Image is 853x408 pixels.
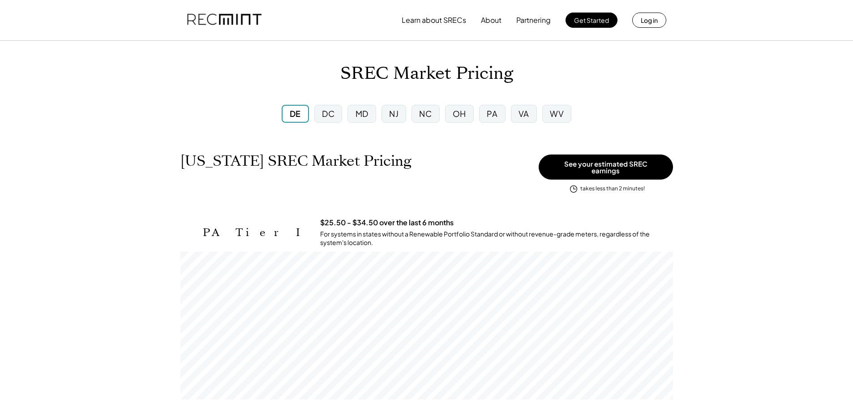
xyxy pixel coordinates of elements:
[539,155,673,180] button: See your estimated SREC earnings
[320,230,673,247] div: For systems in states without a Renewable Portfolio Standard or without revenue-grade meters, reg...
[632,13,666,28] button: Log in
[566,13,617,28] button: Get Started
[389,108,399,119] div: NJ
[481,11,502,29] button: About
[453,108,466,119] div: OH
[550,108,564,119] div: WV
[419,108,432,119] div: NC
[356,108,369,119] div: MD
[402,11,466,29] button: Learn about SRECs
[290,108,301,119] div: DE
[187,5,261,35] img: recmint-logotype%403x.png
[519,108,529,119] div: VA
[320,218,454,228] h3: $25.50 - $34.50 over the last 6 months
[580,185,645,193] div: takes less than 2 minutes!
[516,11,551,29] button: Partnering
[487,108,497,119] div: PA
[180,152,411,170] h1: [US_STATE] SREC Market Pricing
[322,108,334,119] div: DC
[340,63,513,84] h1: SREC Market Pricing
[203,226,307,239] h2: PA Tier I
